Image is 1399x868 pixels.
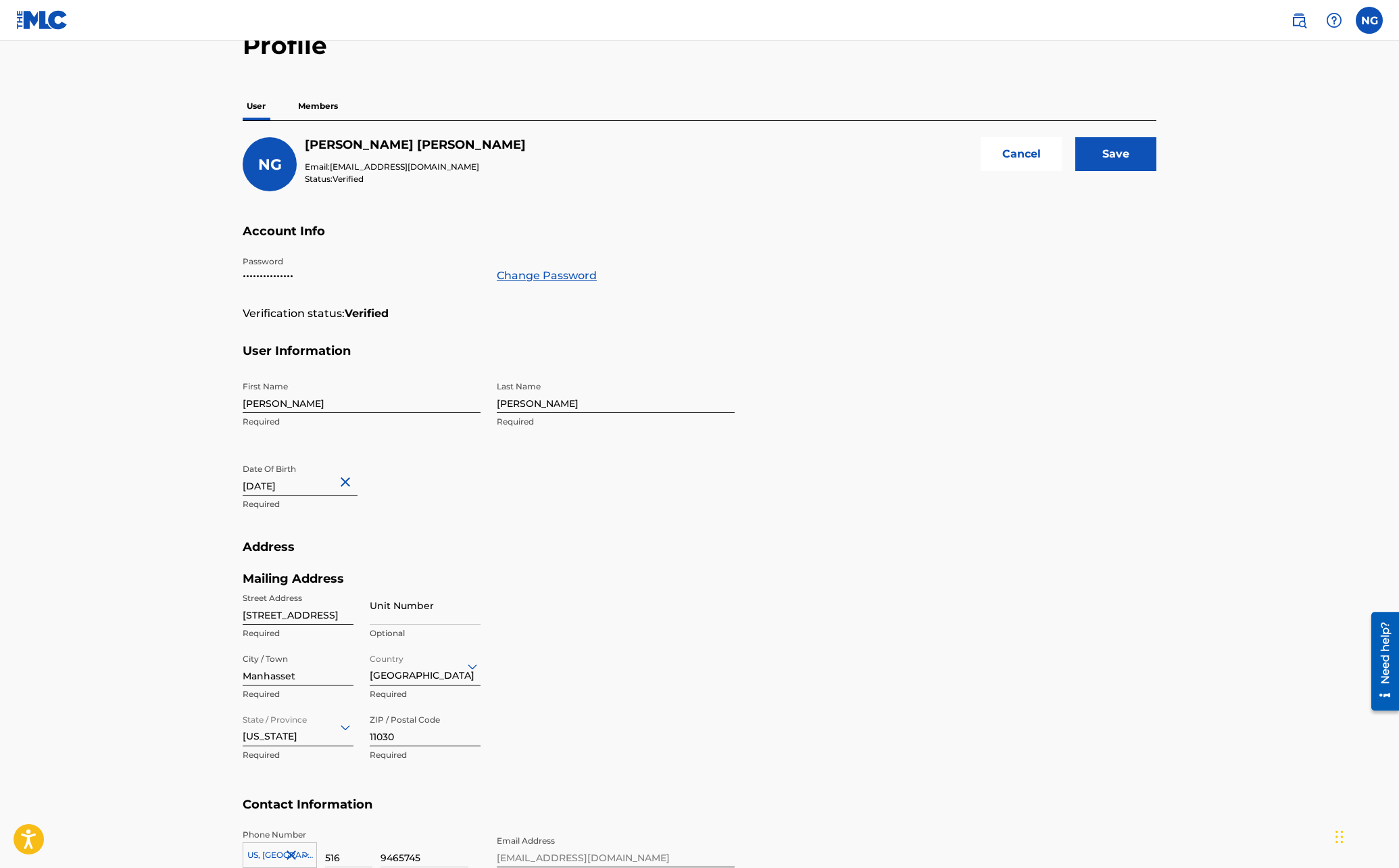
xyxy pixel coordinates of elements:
label: State / Province [243,706,307,726]
h5: Account Info [243,224,1156,256]
h5: User Information [243,343,1156,375]
p: Members [294,92,342,120]
h5: Address [243,539,1156,571]
p: Required [243,416,481,428]
p: Verification status: [243,306,345,322]
a: Change Password [497,268,597,284]
h5: Contact Information [243,797,1156,829]
p: User [243,92,270,120]
label: Country [370,645,403,665]
strong: Verified [345,306,389,322]
p: Required [243,749,353,761]
div: [GEOGRAPHIC_DATA] [370,650,481,683]
h5: Neil Gillis [305,137,526,153]
div: [US_STATE] [243,710,353,744]
iframe: Resource Center [1361,607,1399,716]
iframe: Chat Widget [1331,803,1399,868]
p: Optional [370,627,481,640]
div: Help [1321,7,1348,34]
p: Required [243,688,353,700]
img: search [1291,12,1307,28]
a: Public Search [1285,7,1312,34]
img: help [1326,12,1342,28]
p: Status: [305,173,526,185]
p: Required [370,688,481,700]
div: Drag [1335,817,1344,857]
p: Password [243,256,481,268]
span: Verified [333,174,364,184]
h5: Mailing Address [243,571,481,587]
button: Cancel [981,137,1062,171]
p: Required [243,498,481,510]
img: MLC Logo [16,10,68,30]
span: NG [258,155,282,174]
p: Email: [305,161,526,173]
button: Close [337,461,358,502]
p: Required [243,627,353,640]
p: Required [370,749,481,761]
span: [EMAIL_ADDRESS][DOMAIN_NAME] [330,162,479,172]
h2: Profile [243,30,1156,61]
p: Required [497,416,735,428]
input: Save [1075,137,1156,171]
div: User Menu [1356,7,1383,34]
p: ••••••••••••••• [243,268,481,284]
